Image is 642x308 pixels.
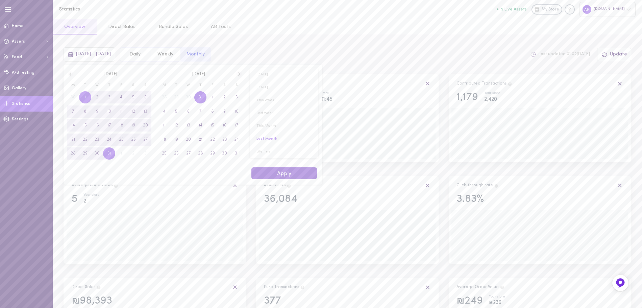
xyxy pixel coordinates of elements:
span: Last updated : 01:02[DATE] [539,51,590,57]
button: 5 [127,91,140,103]
button: 4 [158,105,170,118]
span: 31 [235,147,239,160]
button: 25 [158,147,170,160]
span: W [182,80,195,90]
button: 28 [67,147,79,160]
span: 15 [211,119,214,132]
div: ₪236 [489,299,505,307]
div: [DOMAIN_NAME] [579,2,636,17]
button: 18 [115,119,127,132]
a: 9 Live Assets [497,7,532,12]
span: My Store [542,7,559,13]
span: T [79,80,91,90]
div: Your store [313,92,332,95]
span: [DATE] [250,68,318,81]
button: 13 [139,105,151,118]
div: 36,084 [264,193,297,205]
button: 8 [79,105,91,118]
button: Last Month [250,133,318,145]
span: This Week [250,94,318,107]
button: Weekly [150,47,180,62]
button: 28 [194,147,206,160]
span: 31 [107,147,111,160]
span: A/B testing [12,71,34,75]
button: AB Tests [199,19,242,34]
button: 21 [67,134,79,146]
span: 19 [131,119,135,132]
button: 31 [230,147,243,160]
span: 12 [174,119,178,132]
span: Transactions from visitors who interacted with Dialogue assets [508,81,512,86]
span: Update [610,52,627,57]
span: 26 [131,134,136,146]
button: 29 [79,147,91,160]
div: Asset clicks [264,183,291,189]
span: 29 [210,147,215,160]
button: 12 [170,119,182,132]
span: 16 [95,119,99,132]
span: 25 [162,147,167,160]
button: 4 [115,91,127,103]
span: Home [12,24,24,28]
span: 30 [95,147,100,160]
span: M [67,80,79,90]
button: 11 [115,105,127,118]
div: 1,179 [456,92,478,103]
span: Number of times visitors clicked on Dialogue Assets [287,183,291,187]
span: S [139,80,151,90]
span: 20 [143,119,148,132]
button: 7 [194,105,206,118]
span: 10 [234,105,239,118]
button: 31 [103,147,115,160]
button: 24 [103,134,115,146]
div: ₪249 [456,295,483,307]
span: 22 [83,134,88,146]
span: 13 [187,119,190,132]
button: [DATE] [250,81,318,94]
button: 10 [230,105,243,118]
button: 25 [115,134,127,146]
a: My Store [532,4,562,15]
span: 8 [211,105,214,118]
span: 15 [83,119,87,132]
button: 30 [219,147,231,160]
span: 25 [119,134,124,146]
span: 4 [120,91,122,103]
button: 3 [230,91,243,103]
button: 14 [194,119,206,132]
span: T [194,80,206,90]
div: Average Order Value [456,284,504,290]
span: 17 [235,119,238,132]
span: Total sales from users who clicked on a product through Dialogue assets, and purchased the exact ... [96,285,101,289]
button: Last Week [250,107,318,120]
span: T [170,80,182,90]
span: 18 [119,119,123,132]
div: 2,420 [484,95,500,104]
button: 12 [127,105,140,118]
span: 6 [144,91,147,103]
span: Feed [12,55,22,59]
div: Your store [489,295,505,299]
span: 20 [186,134,191,146]
h1: Statistics [59,7,171,12]
img: Feedback Button [615,278,625,288]
button: 26 [170,147,182,160]
button: Monthly [180,47,211,62]
button: 13 [182,119,195,132]
div: ₪98,393 [72,295,112,307]
button: Daily [120,47,150,62]
button: 10 [103,105,115,118]
button: This Month [250,120,318,133]
button: 5 [170,105,182,118]
button: 3 [103,91,115,103]
span: 14 [199,119,202,132]
button: 16 [91,119,103,132]
button: Lifetime [250,145,318,158]
button: 18 [158,134,170,146]
button: Bundle Sales [147,19,199,34]
span: 5 [132,91,134,103]
span: Statistics [12,102,30,106]
button: 2 [219,91,231,103]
